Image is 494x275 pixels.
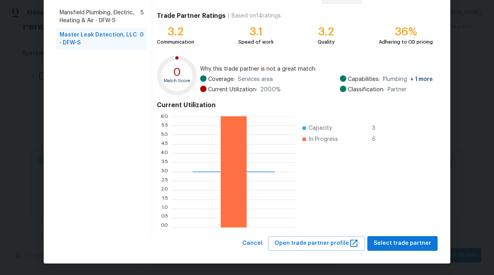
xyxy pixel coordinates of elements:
[160,225,168,230] text: 0.0
[367,236,438,251] button: Select trade partner
[161,215,168,220] text: 0.5
[238,38,274,46] div: Speed of work
[374,238,431,248] span: Select trade partner
[242,238,262,248] span: Cancel
[161,142,168,146] text: 4.5
[157,28,194,36] div: 3.2
[161,160,168,165] text: 3.5
[379,28,433,36] div: 36%
[274,238,359,248] span: Open trade partner profile
[268,236,365,251] button: Open trade partner profile
[318,28,335,36] div: 3.2
[157,12,226,20] h4: Trade Partner Ratings
[161,169,168,174] text: 3.0
[162,206,168,211] text: 1.0
[157,101,433,109] h4: Current Utilization
[318,38,335,46] div: Quality
[141,9,144,25] span: 5
[260,86,281,94] span: 200.0 %
[161,132,168,137] text: 5.0
[383,75,433,83] span: Plumbing
[348,75,380,83] span: Capabilities:
[161,188,168,192] text: 2.0
[348,86,384,94] span: Classification:
[238,28,274,36] div: 3.1
[200,65,433,73] span: Why this trade partner is not a great match:
[157,38,194,46] div: Communication
[160,151,168,156] text: 4.0
[161,123,168,128] text: 5.5
[162,197,168,202] text: 1.5
[160,114,168,119] text: 6.0
[140,31,144,47] span: 0
[372,124,385,132] span: 3
[173,67,181,78] text: 0
[379,38,433,46] div: Adhering to OD pricing
[309,135,338,143] span: In Progress
[60,31,140,47] span: Master Leak Detection, LLC - DFW-S
[372,135,385,143] span: 6
[388,86,407,94] span: Partner
[232,12,281,20] div: Based on 14 ratings
[208,86,257,94] span: Current Utilization:
[238,75,273,83] span: Services area
[309,124,332,132] span: Capacity
[239,236,266,251] button: Cancel
[208,75,235,83] span: Coverage:
[226,12,232,20] div: |
[164,79,190,83] text: Match Score
[410,77,433,82] span: + 1 more
[161,179,168,183] text: 2.5
[60,9,141,25] span: Mansfield Plumbing, Electric, Heating & Air - DFW-S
